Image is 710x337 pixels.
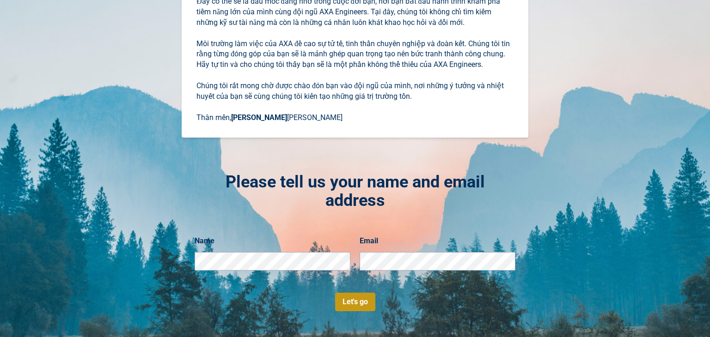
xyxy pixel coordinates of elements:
[231,113,287,122] span: [PERSON_NAME]
[287,113,343,122] span: [PERSON_NAME]
[196,39,512,69] span: Môi trường làm việc của AXA đề cao sự tử tế, tinh thần chuyên nghiệp và đoàn kết. Chúng tôi tin r...
[360,235,378,247] label: Email
[335,293,375,311] button: Let's go
[196,81,506,101] span: Chúng tôi rất mong chờ được chào đón bạn vào đội ngũ của mình, nơi những ý tưởng và nhiệt huyết c...
[195,235,214,247] label: Name
[195,173,515,210] div: Please tell us your name and email address
[196,113,231,122] span: Thân mến,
